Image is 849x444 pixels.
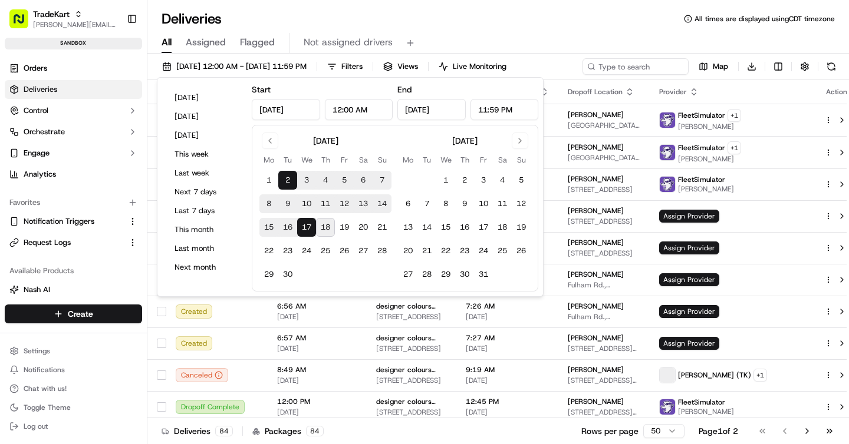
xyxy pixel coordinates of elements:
[12,264,21,274] div: 📗
[493,154,512,166] th: Saturday
[433,58,512,75] button: Live Monitoring
[470,99,539,120] input: Time
[335,171,354,190] button: 5
[24,169,56,180] span: Analytics
[5,144,142,163] button: Engage
[512,241,531,260] button: 26
[693,58,733,75] button: Map
[376,376,447,385] span: [STREET_ADDRESS]
[568,397,624,406] span: [PERSON_NAME]
[455,218,474,237] button: 16
[455,154,474,166] th: Thursday
[474,154,493,166] th: Friday
[277,344,357,353] span: [DATE]
[695,14,835,24] span: All times are displayed using CDT timezone
[376,397,447,406] span: designer colours [PERSON_NAME]
[297,194,316,213] button: 10
[252,99,320,120] input: Date
[7,259,95,280] a: 📗Knowledge Base
[453,61,506,72] span: Live Monitoring
[397,84,412,95] label: End
[399,265,417,284] button: 27
[354,218,373,237] button: 20
[373,218,391,237] button: 21
[376,365,447,375] span: designer colours [PERSON_NAME]
[397,61,418,72] span: Views
[306,426,324,436] div: 84
[31,76,212,88] input: Got a question? Start typing here...
[568,365,624,375] span: [PERSON_NAME]
[104,214,129,224] span: [DATE]
[5,165,142,184] a: Analytics
[277,376,357,385] span: [DATE]
[316,171,335,190] button: 4
[169,203,240,219] button: Last 7 days
[9,216,123,227] a: Notification Triggers
[297,241,316,260] button: 24
[568,270,624,279] span: [PERSON_NAME]
[466,301,549,311] span: 7:26 AM
[699,425,738,437] div: Page 1 of 2
[568,238,624,247] span: [PERSON_NAME]
[466,333,549,343] span: 7:27 AM
[24,346,50,356] span: Settings
[104,183,129,192] span: [DATE]
[512,171,531,190] button: 5
[568,143,624,152] span: [PERSON_NAME]
[259,241,278,260] button: 22
[728,109,741,122] button: +1
[568,87,623,97] span: Dropoff Location
[100,264,109,274] div: 💻
[568,153,640,163] span: [GEOGRAPHIC_DATA][STREET_ADDRESS][GEOGRAPHIC_DATA]
[24,148,50,158] span: Engage
[417,218,436,237] button: 14
[53,112,193,124] div: Start new chat
[660,112,675,128] img: FleetSimulator.png
[169,127,240,144] button: [DATE]
[436,218,455,237] button: 15
[5,261,142,280] div: Available Products
[373,241,391,260] button: 28
[568,333,624,343] span: [PERSON_NAME]
[33,20,117,29] button: [PERSON_NAME][EMAIL_ADDRESS][DOMAIN_NAME]
[33,8,70,20] span: TradeKart
[455,194,474,213] button: 9
[95,259,194,280] a: 💻API Documentation
[259,265,278,284] button: 29
[417,194,436,213] button: 7
[5,38,142,49] div: sandbox
[24,422,48,431] span: Log out
[278,218,297,237] button: 16
[376,344,447,353] span: [STREET_ADDRESS]
[568,174,624,184] span: [PERSON_NAME]
[493,241,512,260] button: 25
[24,237,71,248] span: Request Logs
[240,35,275,49] span: Flagged
[162,9,222,28] h1: Deliveries
[728,141,741,154] button: +1
[436,194,455,213] button: 8
[824,87,849,97] div: Action
[169,90,240,106] button: [DATE]
[316,154,335,166] th: Thursday
[436,154,455,166] th: Wednesday
[277,407,357,417] span: [DATE]
[9,237,123,248] a: Request Logs
[466,407,549,417] span: [DATE]
[659,87,687,97] span: Provider
[24,384,67,393] span: Chat with us!
[5,212,142,231] button: Notification Triggers
[678,370,751,380] span: [PERSON_NAME] (TK)
[12,153,79,163] div: Past conversations
[169,240,240,257] button: Last month
[5,122,142,141] button: Orchestrate
[659,337,719,350] span: Assign Provider
[186,35,226,49] span: Assigned
[259,218,278,237] button: 15
[512,132,528,149] button: Go to next month
[111,263,189,275] span: API Documentation
[5,80,142,99] a: Deliveries
[512,154,531,166] th: Sunday
[278,154,297,166] th: Tuesday
[568,312,640,322] span: Fulham Rd., [GEOGRAPHIC_DATA], [GEOGRAPHIC_DATA]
